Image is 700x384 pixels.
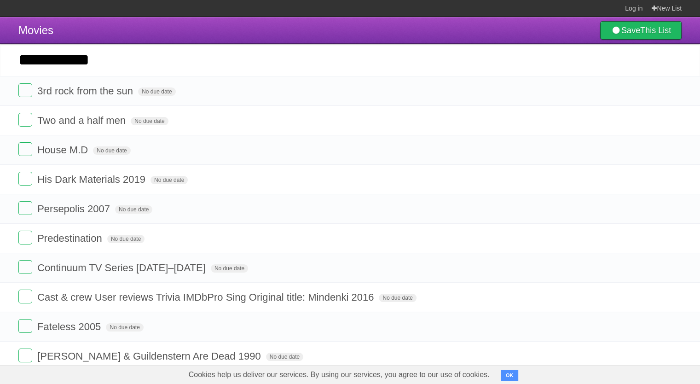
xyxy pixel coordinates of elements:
[18,201,32,215] label: Done
[37,115,128,126] span: Two and a half men
[37,85,135,97] span: 3rd rock from the sun
[18,319,32,333] label: Done
[37,174,148,185] span: His Dark Materials 2019
[37,262,208,273] span: Continuum TV Series [DATE]–[DATE]
[18,172,32,186] label: Done
[600,21,682,40] a: SaveThis List
[18,113,32,127] label: Done
[107,235,145,243] span: No due date
[179,366,499,384] span: Cookies help us deliver our services. By using our services, you agree to our use of cookies.
[640,26,671,35] b: This List
[115,205,152,214] span: No due date
[18,231,32,244] label: Done
[18,349,32,362] label: Done
[37,321,103,332] span: Fateless 2005
[131,117,168,125] span: No due date
[37,291,376,303] span: Cast & crew User reviews Trivia IMDbPro Sing Original title: Mindenki 2016
[37,144,90,156] span: House M.D
[138,87,175,96] span: No due date
[106,323,143,332] span: No due date
[266,353,303,361] span: No due date
[37,350,263,362] span: [PERSON_NAME] & Guildenstern Are Dead 1990
[37,233,104,244] span: Predestination
[18,142,32,156] label: Done
[18,24,53,36] span: Movies
[379,294,416,302] span: No due date
[211,264,248,273] span: No due date
[18,260,32,274] label: Done
[37,203,112,215] span: Persepolis 2007
[18,290,32,303] label: Done
[18,83,32,97] label: Done
[501,370,519,381] button: OK
[150,176,188,184] span: No due date
[93,146,130,155] span: No due date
